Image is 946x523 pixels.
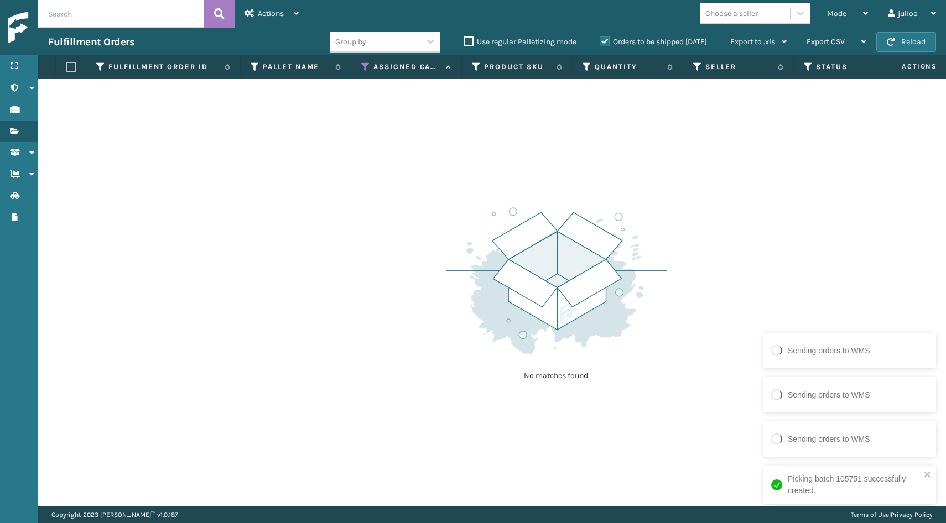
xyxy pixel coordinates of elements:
span: Export to .xls [730,37,775,46]
div: Sending orders to WMS [788,345,870,357]
button: Reload [876,32,936,52]
p: Copyright 2023 [PERSON_NAME]™ v 1.0.187 [51,506,178,523]
div: Group by [335,36,366,48]
label: Use regular Palletizing mode [464,37,576,46]
span: Actions [258,9,284,18]
label: Fulfillment Order Id [108,62,219,72]
label: Assigned Carrier Service [373,62,440,72]
div: Picking batch 105751 successfully created. [788,473,921,496]
h3: Fulfillment Orders [48,35,134,49]
label: Quantity [595,62,662,72]
label: Status [816,62,883,72]
button: close [924,470,932,480]
label: Orders to be shipped [DATE] [600,37,707,46]
label: Seller [705,62,772,72]
div: Sending orders to WMS [788,389,870,401]
label: Pallet Name [263,62,330,72]
label: Product SKU [484,62,551,72]
span: Actions [867,57,944,76]
img: logo [8,12,108,44]
span: Mode [827,9,846,18]
div: Sending orders to WMS [788,433,870,445]
span: Export CSV [807,37,845,46]
div: Choose a seller [705,8,758,19]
